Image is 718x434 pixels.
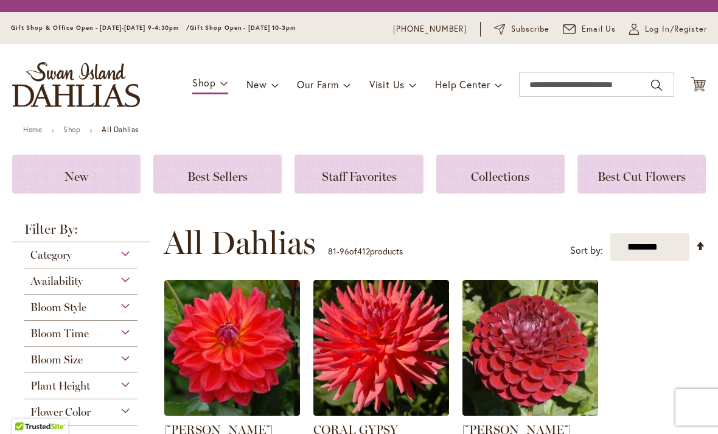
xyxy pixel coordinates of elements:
a: Home [23,125,42,134]
span: 81 [328,245,336,257]
span: New [246,78,267,91]
a: Email Us [563,23,616,35]
img: CORNEL [462,280,598,416]
span: Gift Shop Open - [DATE] 10-3pm [190,24,296,32]
span: Shop [192,76,216,89]
a: CORNEL [462,407,598,418]
span: Best Sellers [187,169,248,184]
a: Shop [63,125,80,134]
span: 412 [357,245,370,257]
span: Bloom Size [30,353,83,366]
span: Availability [30,275,83,288]
span: Visit Us [369,78,405,91]
strong: All Dahlias [102,125,139,134]
span: Collections [471,169,529,184]
button: Search [651,75,662,95]
label: Sort by: [570,239,603,262]
a: Log In/Register [629,23,707,35]
a: CORAL GYPSY [313,407,449,418]
span: Our Farm [297,78,338,91]
strong: Filter By: [12,223,150,242]
span: Best Cut Flowers [598,169,686,184]
a: store logo [12,62,140,107]
span: Flower Color [30,405,91,419]
span: Category [30,248,72,262]
a: Subscribe [494,23,549,35]
p: - of products [328,242,403,261]
a: Best Cut Flowers [577,155,706,194]
span: New [64,169,88,184]
a: New [12,155,141,194]
span: Log In/Register [645,23,707,35]
span: Help Center [435,78,490,91]
span: Plant Height [30,379,90,393]
span: Gift Shop & Office Open - [DATE]-[DATE] 9-4:30pm / [11,24,190,32]
a: Staff Favorites [295,155,423,194]
img: CORAL GYPSY [313,280,449,416]
a: Collections [436,155,565,194]
span: All Dahlias [164,225,316,261]
span: Email Us [582,23,616,35]
img: COOPER BLAINE [164,280,300,416]
a: [PHONE_NUMBER] [393,23,467,35]
a: COOPER BLAINE [164,407,300,418]
span: 96 [340,245,349,257]
span: Staff Favorites [322,169,397,184]
span: Bloom Time [30,327,89,340]
a: Best Sellers [153,155,282,194]
span: Subscribe [511,23,549,35]
span: Bloom Style [30,301,86,314]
